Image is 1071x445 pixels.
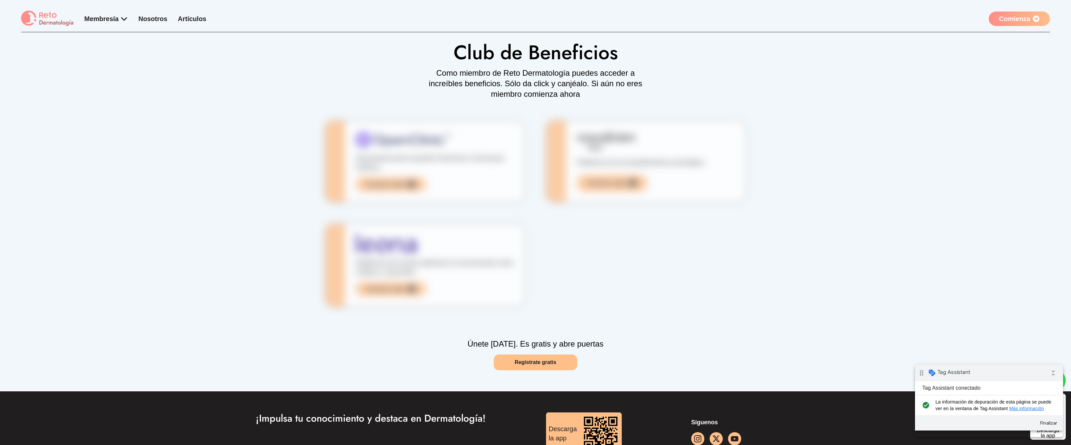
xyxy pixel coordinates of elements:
span: Tag Assistant [23,4,55,11]
span: La información de depuración de esta página se puede ver en la ventana de Tag Assistant [20,34,137,47]
h3: ¡Impulsa tu conocimiento y destaca en Dermatología! [256,412,525,424]
a: Regístrate gratis [494,354,577,370]
p: Síguenos [691,418,815,427]
img: logo Reto dermatología [21,11,74,27]
i: check_circle [5,34,16,47]
a: Artículos [178,15,206,22]
i: Contraer insignia de depuración [132,2,145,15]
button: Finalizar [122,52,145,64]
h1: Club de Beneficios [256,32,815,63]
a: Comienza [989,12,1050,26]
div: Membresía [84,14,128,23]
p: Como miembro de Reto Dermatología puedes acceder a increíbles beneficios. Sólo da click y canjéal... [425,68,646,99]
p: Únete [DATE]. Es gratis y abre puertas [3,339,1068,349]
a: Nosotros [139,15,168,22]
a: Más información [94,41,129,46]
